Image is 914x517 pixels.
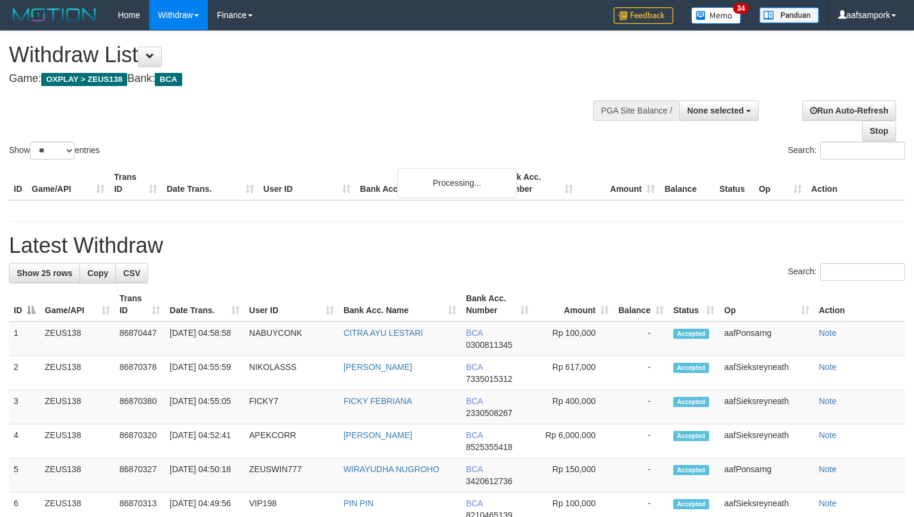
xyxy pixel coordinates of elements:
[244,322,339,356] td: NABUYCONK
[466,442,513,452] span: Copy 8525355418 to clipboard
[9,356,40,390] td: 2
[466,328,483,338] span: BCA
[79,263,116,283] a: Copy
[814,287,905,322] th: Action
[668,287,719,322] th: Status: activate to sort column ascending
[614,390,668,424] td: -
[339,287,461,322] th: Bank Acc. Name: activate to sort column ascending
[162,166,259,200] th: Date Trans.
[397,168,517,198] div: Processing...
[819,498,837,508] a: Note
[466,476,513,486] span: Copy 3420612736 to clipboard
[40,287,115,322] th: Game/API: activate to sort column ascending
[343,396,412,406] a: FICKY FEBRIANA
[343,328,423,338] a: CITRA AYU LESTARI
[165,390,244,424] td: [DATE] 04:55:05
[614,458,668,492] td: -
[691,7,741,24] img: Button%20Memo.svg
[9,166,27,200] th: ID
[109,166,162,200] th: Trans ID
[862,121,896,141] a: Stop
[115,322,165,356] td: 86870447
[660,166,714,200] th: Balance
[714,166,754,200] th: Status
[115,356,165,390] td: 86870378
[9,287,40,322] th: ID: activate to sort column descending
[466,464,483,474] span: BCA
[461,287,533,322] th: Bank Acc. Number: activate to sort column ascending
[155,73,182,86] span: BCA
[343,464,440,474] a: WIRAYUDHA NUGROHO
[9,458,40,492] td: 5
[719,458,814,492] td: aafPonsarng
[9,424,40,458] td: 4
[343,362,412,372] a: [PERSON_NAME]
[123,268,140,278] span: CSV
[40,390,115,424] td: ZEUS138
[754,166,806,200] th: Op
[87,268,108,278] span: Copy
[806,166,905,200] th: Action
[9,6,100,24] img: MOTION_logo.png
[673,465,709,475] span: Accepted
[9,234,905,258] h1: Latest Withdraw
[165,287,244,322] th: Date Trans.: activate to sort column ascending
[614,356,668,390] td: -
[533,356,614,390] td: Rp 617,000
[533,424,614,458] td: Rp 6,000,000
[466,430,483,440] span: BCA
[719,424,814,458] td: aafSieksreyneath
[466,498,483,508] span: BCA
[679,100,759,121] button: None selected
[819,362,837,372] a: Note
[719,356,814,390] td: aafSieksreyneath
[9,142,100,160] label: Show entries
[115,424,165,458] td: 86870320
[533,458,614,492] td: Rp 150,000
[673,329,709,339] span: Accepted
[802,100,896,121] a: Run Auto-Refresh
[533,390,614,424] td: Rp 400,000
[673,431,709,441] span: Accepted
[593,100,679,121] div: PGA Site Balance /
[244,424,339,458] td: APEKCORR
[614,424,668,458] td: -
[673,363,709,373] span: Accepted
[533,287,614,322] th: Amount: activate to sort column ascending
[115,287,165,322] th: Trans ID: activate to sort column ascending
[9,43,597,67] h1: Withdraw List
[40,356,115,390] td: ZEUS138
[259,166,355,200] th: User ID
[244,356,339,390] td: NIKOLASSS
[687,106,744,115] span: None selected
[820,263,905,281] input: Search:
[533,322,614,356] td: Rp 100,000
[115,458,165,492] td: 86870327
[40,322,115,356] td: ZEUS138
[466,374,513,384] span: Copy 7335015312 to clipboard
[819,464,837,474] a: Note
[673,499,709,509] span: Accepted
[819,328,837,338] a: Note
[244,287,339,322] th: User ID: activate to sort column ascending
[466,362,483,372] span: BCA
[27,166,109,200] th: Game/API
[820,142,905,160] input: Search:
[719,322,814,356] td: aafPonsarng
[9,322,40,356] td: 1
[244,458,339,492] td: ZEUSWIN777
[788,142,905,160] label: Search:
[466,408,513,418] span: Copy 2330508267 to clipboard
[819,396,837,406] a: Note
[819,430,837,440] a: Note
[496,166,578,200] th: Bank Acc. Number
[719,287,814,322] th: Op: activate to sort column ascending
[17,268,72,278] span: Show 25 rows
[466,340,513,350] span: Copy 0300811345 to clipboard
[788,263,905,281] label: Search:
[165,424,244,458] td: [DATE] 04:52:41
[578,166,660,200] th: Amount
[165,322,244,356] td: [DATE] 04:58:58
[244,390,339,424] td: FICKY7
[9,73,597,85] h4: Game: Bank:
